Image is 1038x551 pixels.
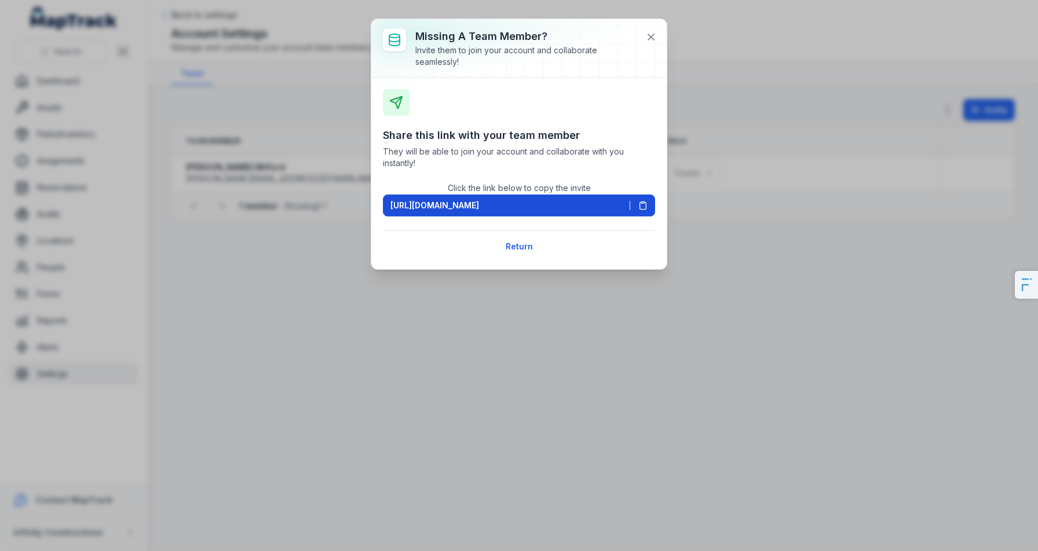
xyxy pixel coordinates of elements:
[383,127,655,144] h3: Share this link with your team member
[498,236,540,258] button: Return
[448,183,591,193] span: Click the link below to copy the invite
[415,45,637,68] div: Invite them to join your account and collaborate seamlessly!
[415,28,637,45] h3: Missing a team member?
[390,200,479,211] span: [URL][DOMAIN_NAME]
[383,194,655,216] button: [URL][DOMAIN_NAME]
[383,146,655,169] span: They will be able to join your account and collaborate with you instantly!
